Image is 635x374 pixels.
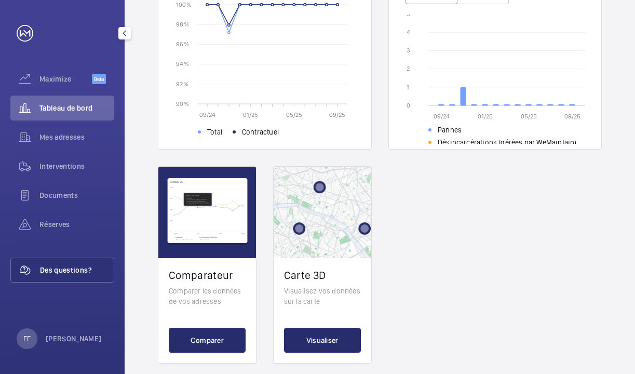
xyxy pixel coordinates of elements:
[477,113,492,120] text: 01/25
[243,111,258,118] text: 01/25
[329,111,345,118] text: 09/25
[176,1,192,8] text: 100 %
[169,269,246,282] h2: Comparateur
[438,137,576,148] span: Désincarcérations (gérées par WeMaintain)
[407,83,409,90] text: 1
[284,328,361,353] button: Visualiser
[520,113,536,120] text: 05/25
[39,190,114,201] span: Documents
[207,127,222,137] span: Total
[176,100,189,107] text: 90 %
[242,127,279,137] span: Contractuel
[46,333,102,344] p: [PERSON_NAME]
[284,269,361,282] h2: Carte 3D
[407,101,410,109] text: 0
[39,132,114,142] span: Mes adresses
[23,333,31,344] p: FF
[407,47,410,54] text: 3
[169,328,246,353] button: Comparer
[39,103,114,113] span: Tableau de bord
[407,65,410,72] text: 2
[176,41,189,48] text: 96 %
[564,113,580,120] text: 09/25
[286,111,302,118] text: 05/25
[39,219,114,230] span: Réserves
[92,74,106,84] span: Beta
[176,60,189,68] text: 94 %
[39,74,92,84] span: Maximize
[407,10,410,17] text: 5
[433,113,449,120] text: 09/24
[438,125,462,135] span: Pannes
[39,161,114,171] span: Interventions
[169,286,246,306] p: Comparer les données de vos adresses
[284,286,361,306] p: Visualisez vos données sur la carte
[40,265,114,275] span: Des questions?
[199,111,215,118] text: 09/24
[176,80,188,87] text: 92 %
[176,21,189,28] text: 98 %
[407,29,410,36] text: 4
